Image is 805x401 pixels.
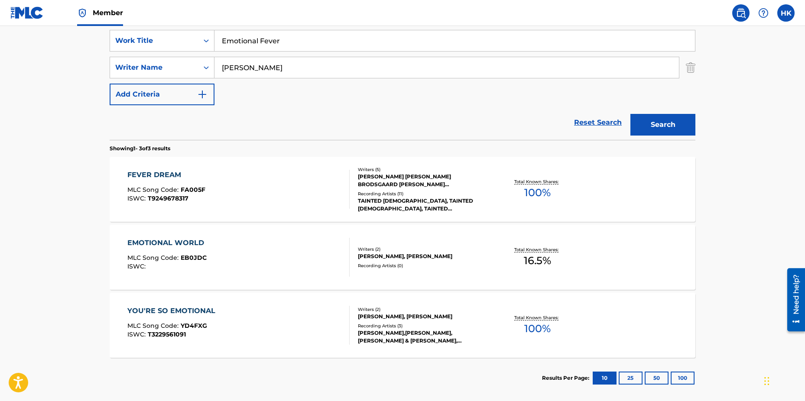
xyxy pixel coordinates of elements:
iframe: Resource Center [781,265,805,334]
p: Showing 1 - 3 of 3 results [110,145,170,152]
div: Writers ( 2 ) [358,246,489,252]
span: T9249678317 [148,194,188,202]
span: FA005F [181,186,205,194]
span: MLC Song Code : [127,254,181,262]
span: MLC Song Code : [127,322,181,330]
span: ISWC : [127,330,148,338]
div: Writer Name [115,62,193,73]
div: EMOTIONAL WORLD [127,238,208,248]
button: 50 [645,372,669,385]
div: [PERSON_NAME], [PERSON_NAME] [358,313,489,320]
img: Top Rightsholder [77,8,88,18]
button: 100 [671,372,695,385]
span: T3229561091 [148,330,186,338]
div: Writers ( 5 ) [358,166,489,173]
img: search [736,8,746,18]
iframe: Chat Widget [762,359,805,401]
span: 100 % [524,321,551,336]
img: 9d2ae6d4665cec9f34b9.svg [197,89,208,100]
div: Work Title [115,36,193,46]
div: FEVER DREAM [127,170,205,180]
span: ISWC : [127,194,148,202]
img: help [758,8,769,18]
p: Total Known Shares: [514,246,561,253]
span: EB0JDC [181,254,207,262]
a: FEVER DREAMMLC Song Code:FA005FISWC:T9249678317Writers (5)[PERSON_NAME] [PERSON_NAME] BRODSGAARD ... [110,157,695,222]
div: User Menu [777,4,795,22]
div: Recording Artists ( 0 ) [358,262,489,269]
img: Delete Criterion [686,57,695,78]
div: Chat-widget [762,359,805,401]
span: 100 % [524,185,551,200]
span: MLC Song Code : [127,186,181,194]
div: Help [755,4,772,22]
div: [PERSON_NAME] [PERSON_NAME] BRODSGAARD [PERSON_NAME] [PERSON_NAME], [PERSON_NAME], [PERSON_NAME] [358,173,489,188]
span: 16.5 % [524,253,551,268]
a: EMOTIONAL WORLDMLC Song Code:EB0JDCISWC:Writers (2)[PERSON_NAME], [PERSON_NAME]Recording Artists ... [110,225,695,290]
button: Search [630,114,695,136]
p: Total Known Shares: [514,178,561,185]
a: Reset Search [570,113,626,132]
div: YOU'RE SO EMOTIONAL [127,306,220,316]
div: Recording Artists ( 11 ) [358,191,489,197]
a: Public Search [732,4,750,22]
a: YOU'RE SO EMOTIONALMLC Song Code:YD4FXGISWC:T3229561091Writers (2)[PERSON_NAME], [PERSON_NAME]Rec... [110,293,695,358]
button: 10 [593,372,617,385]
p: Results Per Page: [542,374,591,382]
span: YD4FXG [181,322,207,330]
div: Writers ( 2 ) [358,306,489,313]
p: Total Known Shares: [514,314,561,321]
div: [PERSON_NAME],[PERSON_NAME], [PERSON_NAME] & [PERSON_NAME], [PERSON_NAME]|[PERSON_NAME] [358,329,489,345]
button: Add Criteria [110,84,214,105]
div: [PERSON_NAME], [PERSON_NAME] [358,252,489,260]
div: Recording Artists ( 3 ) [358,323,489,329]
div: Træk [764,368,769,394]
form: Search Form [110,30,695,140]
span: Member [93,8,123,18]
div: TAINTED [DEMOGRAPHIC_DATA], TAINTED [DEMOGRAPHIC_DATA], TAINTED [DEMOGRAPHIC_DATA], TAINTED [DEMO... [358,197,489,213]
img: MLC Logo [10,6,44,19]
button: 25 [619,372,643,385]
span: ISWC : [127,262,148,270]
